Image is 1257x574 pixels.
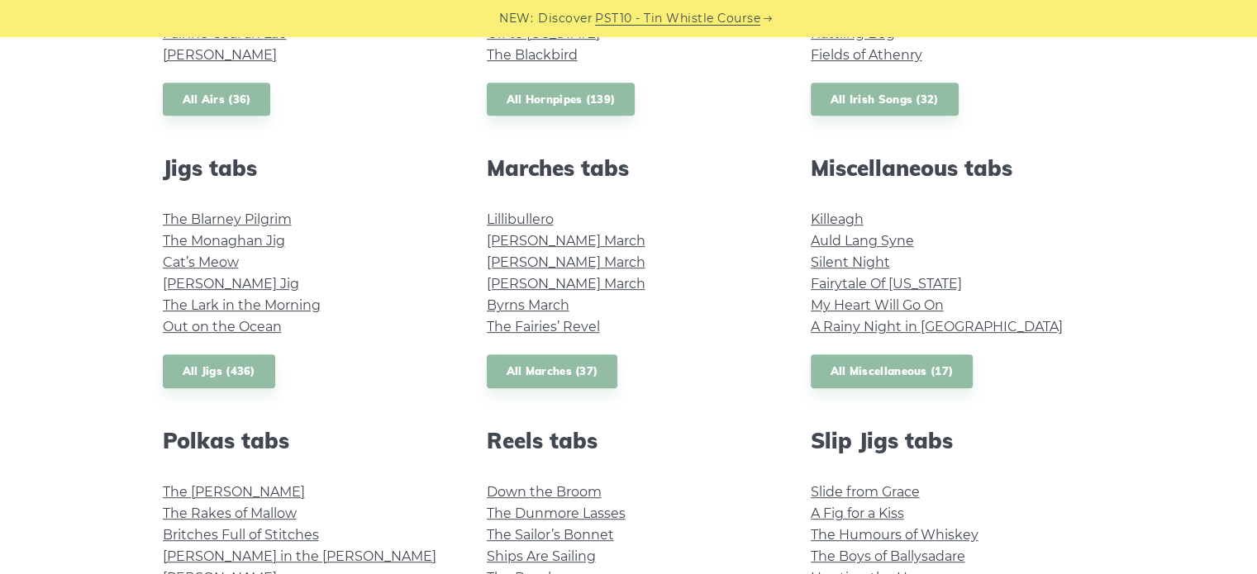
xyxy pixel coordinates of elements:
h2: Polkas tabs [163,428,447,453]
a: Fairytale Of [US_STATE] [811,276,962,292]
a: PST10 - Tin Whistle Course [595,9,760,28]
a: [PERSON_NAME] March [487,233,645,249]
a: The [PERSON_NAME] [163,484,305,500]
span: NEW: [499,9,533,28]
a: The Blarney Pilgrim [163,211,292,227]
a: The Sailor’s Bonnet [487,527,614,543]
a: The Blackbird [487,47,578,63]
a: My Heart Will Go On [811,297,944,313]
a: A Rainy Night in [GEOGRAPHIC_DATA] [811,319,1063,334]
a: [PERSON_NAME] Jig [163,276,299,292]
a: Cat’s Meow [163,254,239,270]
a: A Fig for a Kiss [811,505,904,521]
a: Down the Broom [487,484,602,500]
a: Ships Are Sailing [487,548,596,564]
a: The Monaghan Jig [163,233,285,249]
h2: Miscellaneous tabs [811,155,1095,181]
a: Auld Lang Syne [811,233,914,249]
h2: Marches tabs [487,155,771,181]
a: Silent Night [811,254,890,270]
a: The Fairies’ Revel [487,319,600,334]
a: The Dunmore Lasses [487,505,626,521]
h2: Slip Jigs tabs [811,428,1095,453]
a: All Jigs (436) [163,354,275,388]
a: Fields of Athenry [811,47,922,63]
a: Off to [US_STATE] [487,26,600,41]
h2: Reels tabs [487,428,771,453]
a: Killeagh [811,211,864,227]
a: Britches Full of Stitches [163,527,319,543]
a: The Lark in the Morning [163,297,321,313]
a: Out on the Ocean [163,319,282,334]
a: All Hornpipes (139) [487,83,636,116]
a: Byrns March [487,297,569,313]
a: [PERSON_NAME] March [487,276,645,292]
a: [PERSON_NAME] [163,47,277,63]
a: The Boys of Ballysadare [811,548,965,564]
a: All Irish Songs (32) [811,83,959,116]
a: All Airs (36) [163,83,271,116]
a: The Humours of Whiskey [811,527,978,543]
a: Slide from Grace [811,484,920,500]
span: Discover [538,9,593,28]
a: Lillibullero [487,211,554,227]
a: [PERSON_NAME] March [487,254,645,270]
h2: Jigs tabs [163,155,447,181]
a: [PERSON_NAME] in the [PERSON_NAME] [163,548,436,564]
a: Fáinne Geal an Lae [163,26,287,41]
a: All Marches (37) [487,354,618,388]
a: All Miscellaneous (17) [811,354,974,388]
a: Rattling Bog [811,26,895,41]
a: The Rakes of Mallow [163,505,297,521]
